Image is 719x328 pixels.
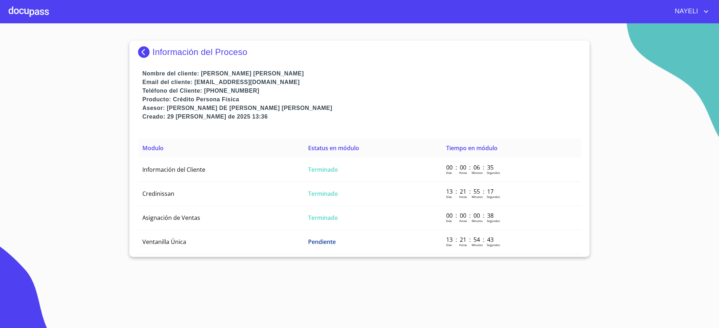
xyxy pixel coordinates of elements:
[472,171,483,175] p: Minutos
[487,171,500,175] p: Segundos
[308,144,359,152] span: Estatus en módulo
[308,190,338,198] span: Terminado
[142,78,581,87] p: Email del cliente: [EMAIL_ADDRESS][DOMAIN_NAME]
[142,87,581,95] p: Teléfono del Cliente: [PHONE_NUMBER]
[472,195,483,199] p: Minutos
[152,47,247,57] p: Información del Proceso
[446,212,495,220] p: 00 : 00 : 00 : 38
[142,69,581,78] p: Nombre del cliente: [PERSON_NAME] [PERSON_NAME]
[308,166,338,174] span: Terminado
[142,190,174,198] span: Credinissan
[142,95,581,104] p: Producto: Crédito Persona Física
[459,219,467,223] p: Horas
[487,195,500,199] p: Segundos
[308,214,338,222] span: Terminado
[142,166,205,174] span: Información del Cliente
[446,219,452,223] p: Dias
[487,219,500,223] p: Segundos
[142,112,581,121] p: Creado: 29 [PERSON_NAME] de 2025 13:36
[459,243,467,247] p: Horas
[459,195,467,199] p: Horas
[138,46,152,58] img: Docupass spot blue
[142,214,200,222] span: Asignación de Ventas
[446,144,498,152] span: Tiempo en módulo
[472,243,483,247] p: Minutos
[446,171,452,175] p: Dias
[459,171,467,175] p: Horas
[446,163,495,171] p: 00 : 00 : 06 : 35
[487,243,500,247] p: Segundos
[669,6,710,17] button: account of current user
[446,243,452,247] p: Dias
[142,238,186,246] span: Ventanilla Única
[669,6,702,17] span: NAYELI
[142,144,164,152] span: Modulo
[308,238,336,246] span: Pendiente
[446,236,495,244] p: 13 : 21 : 54 : 43
[138,46,581,58] div: Información del Proceso
[446,195,452,199] p: Dias
[446,188,495,195] p: 13 : 21 : 55 : 17
[472,219,483,223] p: Minutos
[142,104,581,112] p: Asesor: [PERSON_NAME] DE [PERSON_NAME] [PERSON_NAME]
